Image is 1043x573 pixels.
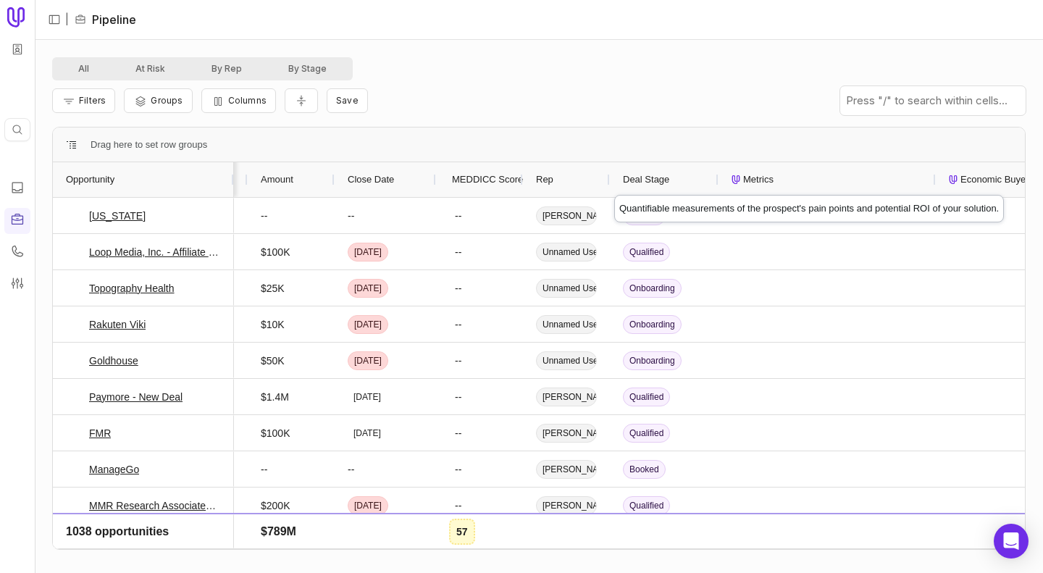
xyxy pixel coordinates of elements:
[89,207,146,225] a: [US_STATE]
[354,319,382,330] time: [DATE]
[65,11,69,28] span: |
[89,316,146,333] a: Rakuten Viki
[89,388,183,406] a: Paymore - New Deal
[732,162,923,197] div: Metrics
[335,198,436,233] div: --
[536,496,597,515] span: [PERSON_NAME]
[623,171,669,188] span: Deal Stage
[536,206,597,225] span: [PERSON_NAME]
[188,60,265,78] button: By Rep
[449,494,467,517] div: --
[623,388,670,406] span: Qualified
[536,424,597,443] span: [PERSON_NAME]
[89,497,221,514] a: MMR Research Associates - Outbound - Target Account
[994,524,1029,559] div: Open Intercom Messenger
[124,88,192,113] button: Group Pipeline
[89,424,111,442] a: FMR
[623,243,670,262] span: Qualified
[353,427,381,439] time: [DATE]
[261,207,267,225] span: --
[348,171,394,188] span: Close Date
[623,279,682,298] span: Onboarding
[261,388,289,406] span: $1.4M
[261,316,285,333] span: $10K
[89,533,141,551] a: Atomic Golf
[201,88,276,113] button: Columns
[623,315,682,334] span: Onboarding
[261,171,293,188] span: Amount
[261,533,267,551] span: --
[335,451,436,487] div: --
[354,283,382,294] time: [DATE]
[536,315,597,334] span: Unnamed User
[335,524,436,559] div: --
[449,385,467,409] div: --
[623,460,666,479] span: Booked
[449,204,467,227] div: --
[536,460,597,479] span: [PERSON_NAME]
[536,532,597,551] span: [PERSON_NAME]
[327,88,368,113] button: Create a new saved view
[354,246,382,258] time: [DATE]
[743,171,774,188] span: Metrics
[623,424,670,443] span: Qualified
[261,497,290,514] span: $200K
[449,162,510,197] div: MEDDICC Score
[261,243,290,261] span: $100K
[7,38,28,60] button: Workspace
[623,496,670,515] span: Qualified
[449,349,467,372] div: --
[449,241,467,264] div: --
[228,95,267,106] span: Columns
[89,243,221,261] a: Loop Media, Inc. - Affiliate Program
[354,355,382,367] time: [DATE]
[261,424,290,442] span: $100K
[285,88,318,114] button: Collapse all rows
[261,352,285,369] span: $50K
[112,60,188,78] button: At Risk
[89,352,138,369] a: Goldhouse
[623,532,666,551] span: Booked
[89,280,175,297] a: Topography Health
[66,171,114,188] span: Opportunity
[536,171,553,188] span: Rep
[840,86,1026,115] input: Press "/" to search within cells...
[623,206,666,225] span: Booked
[151,95,183,106] span: Groups
[449,530,467,553] div: --
[449,277,467,300] div: --
[536,388,597,406] span: [PERSON_NAME]
[261,461,267,478] span: --
[265,60,350,78] button: By Stage
[91,136,207,154] div: Row Groups
[449,313,467,336] div: --
[89,461,139,478] a: ManageGo
[354,500,382,511] time: [DATE]
[536,351,597,370] span: Unnamed User
[623,351,682,370] span: Onboarding
[536,243,597,262] span: Unnamed User
[960,171,1029,188] span: Economic Buyer
[75,11,136,28] li: Pipeline
[91,136,207,154] span: Drag here to set row groups
[52,88,115,113] button: Filter Pipeline
[536,279,597,298] span: Unnamed User
[261,280,285,297] span: $25K
[353,391,381,403] time: [DATE]
[449,422,467,445] div: --
[79,95,106,106] span: Filters
[55,60,112,78] button: All
[43,9,65,30] button: Expand sidebar
[452,171,523,188] span: MEDDICC Score
[449,458,467,481] div: --
[336,95,359,106] span: Save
